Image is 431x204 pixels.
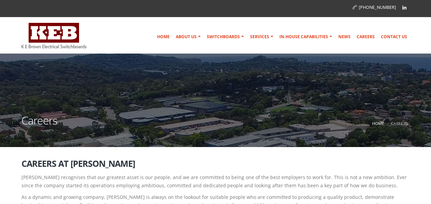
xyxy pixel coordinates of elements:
[173,30,203,44] a: About Us
[378,30,410,44] a: Contact Us
[277,30,335,44] a: In-house Capabilities
[247,30,276,44] a: Services
[353,4,396,10] a: [PHONE_NUMBER]
[21,115,57,134] h1: Careers
[386,119,408,128] li: Careers
[154,30,172,44] a: Home
[399,2,410,13] a: Linkedin
[21,23,87,48] img: K E Brown Electrical Switchboards
[336,30,353,44] a: News
[204,30,247,44] a: Switchboards
[21,173,410,190] p: [PERSON_NAME] recognises that our greatest asset is our people, and we are committed to being one...
[354,30,378,44] a: Careers
[21,159,410,168] h2: Careers at [PERSON_NAME]
[372,120,384,126] a: Home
